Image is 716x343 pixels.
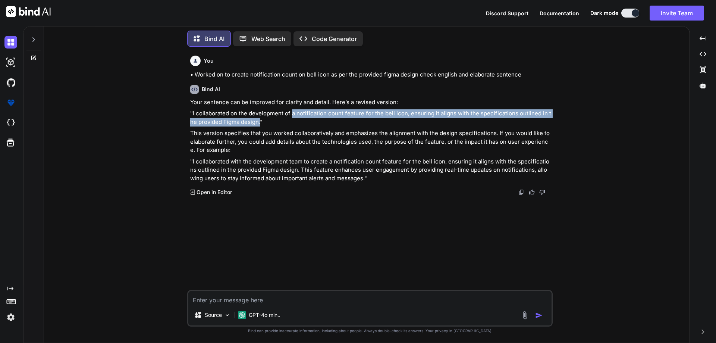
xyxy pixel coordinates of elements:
p: Code Generator [312,34,357,43]
p: This version specifies that you worked collaboratively and emphasizes the alignment with the desi... [190,129,551,155]
img: darkChat [4,36,17,49]
p: GPT-4o min.. [249,311,280,319]
h6: Bind AI [202,85,220,93]
p: • Worked on to create notification count on bell icon as per the provided figma design check engl... [190,71,551,79]
p: "I collaborated on the development of a notification count feature for the bell icon, ensuring it... [190,109,551,126]
p: "I collaborated with the development team to create a notification count feature for the bell ico... [190,158,551,183]
img: Bind AI [6,6,51,17]
img: attachment [521,311,529,319]
img: cloudideIcon [4,116,17,129]
p: Web Search [251,34,285,43]
p: Bind AI [204,34,224,43]
img: GPT-4o mini [238,311,246,319]
p: Open in Editor [197,188,232,196]
img: settings [4,311,17,324]
img: dislike [539,189,545,195]
button: Documentation [540,9,579,17]
button: Discord Support [486,9,528,17]
img: premium [4,96,17,109]
span: Documentation [540,10,579,16]
h6: You [204,57,214,65]
span: Discord Support [486,10,528,16]
span: Dark mode [590,9,618,17]
button: Invite Team [650,6,704,21]
p: Your sentence can be improved for clarity and detail. Here’s a revised version: [190,98,551,107]
img: Pick Models [224,312,230,318]
p: Bind can provide inaccurate information, including about people. Always double-check its answers.... [187,328,553,334]
img: copy [518,189,524,195]
img: like [529,189,535,195]
p: Source [205,311,222,319]
img: darkAi-studio [4,56,17,69]
img: icon [535,312,543,319]
img: githubDark [4,76,17,89]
